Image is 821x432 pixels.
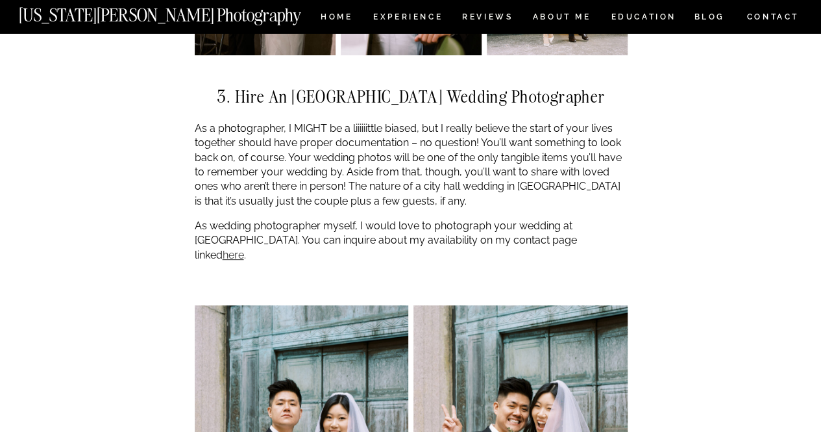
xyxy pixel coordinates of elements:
[19,6,345,18] a: [US_STATE][PERSON_NAME] Photography
[532,13,591,24] a: ABOUT ME
[746,10,800,24] a: CONTACT
[373,13,441,24] a: Experience
[195,88,628,106] h2: 3. Hire an [GEOGRAPHIC_DATA] Wedding Photographer
[223,249,244,261] a: here
[609,13,678,24] a: EDUCATION
[195,219,628,262] p: As wedding photographer myself, I would love to photograph your wedding at [GEOGRAPHIC_DATA]. You...
[462,13,511,24] a: REVIEWS
[694,13,725,24] a: BLOG
[195,121,628,209] p: As a photographer, I MIGHT be a liiiiiittle biased, but I really believe the start of your lives ...
[318,13,355,24] a: HOME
